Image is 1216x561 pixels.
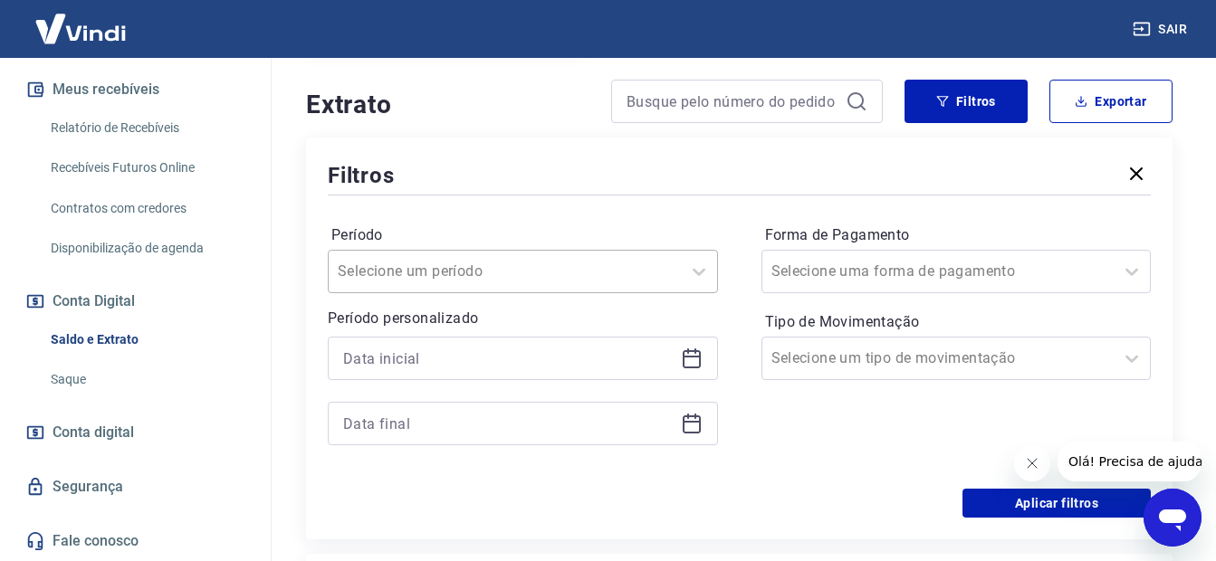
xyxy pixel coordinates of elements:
a: Relatório de Recebíveis [43,109,249,147]
iframe: Mensagem da empresa [1058,442,1202,481]
a: Disponibilização de agenda [43,230,249,267]
button: Aplicar filtros [962,489,1151,518]
a: Conta digital [22,413,249,452]
button: Exportar [1049,80,1173,123]
iframe: Fechar mensagem [1014,445,1050,481]
a: Saque [43,361,249,398]
button: Sair [1129,13,1194,46]
label: Forma de Pagamento [765,224,1148,246]
a: Contratos com credores [43,190,249,227]
button: Meus recebíveis [22,70,249,109]
input: Data inicial [343,345,674,372]
img: Vindi [22,1,139,56]
label: Tipo de Movimentação [765,311,1148,333]
input: Busque pelo número do pedido [627,88,838,115]
span: Conta digital [53,420,134,445]
a: Fale conosco [22,521,249,561]
a: Saldo e Extrato [43,321,249,358]
a: Segurança [22,467,249,507]
h4: Extrato [306,87,589,123]
h5: Filtros [328,161,395,190]
input: Data final [343,410,674,437]
iframe: Botão para abrir a janela de mensagens [1144,489,1202,547]
button: Filtros [905,80,1028,123]
a: Recebíveis Futuros Online [43,149,249,186]
span: Olá! Precisa de ajuda? [11,13,152,27]
label: Período [331,224,714,246]
button: Conta Digital [22,281,249,321]
p: Período personalizado [328,308,718,329]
